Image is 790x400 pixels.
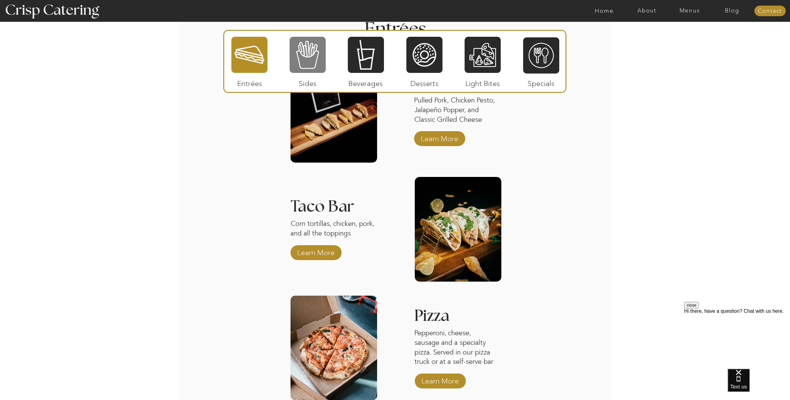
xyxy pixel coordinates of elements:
p: Pulled Pork, Chicken Pesto, Jalapeño Popper, and Classic Grilled Cheese [414,96,501,126]
a: Contact [754,8,786,14]
iframe: podium webchat widget bubble [728,369,790,400]
p: Specials [520,73,562,91]
p: Desserts [404,73,445,91]
h3: Pizza [414,308,479,326]
p: Corn tortillas, chicken, pork, and all the toppings [291,219,377,249]
a: Learn More [419,370,461,388]
a: About [626,8,668,14]
h2: Entrees [365,20,426,32]
a: Learn More [419,128,460,146]
p: Sides [287,73,328,91]
a: Menus [668,8,711,14]
iframe: podium webchat widget prompt [684,302,790,377]
h3: Taco Bar [291,198,377,206]
a: Home [583,8,626,14]
p: Entrées [229,73,270,91]
a: Blog [711,8,754,14]
p: Beverages [345,73,386,91]
p: Light Bites [462,73,504,91]
a: Learn More [295,242,337,260]
p: Pepperoni, cheese, sausage and a specialty pizza. Served in our pizza truck or at a self-serve bar [414,328,497,367]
